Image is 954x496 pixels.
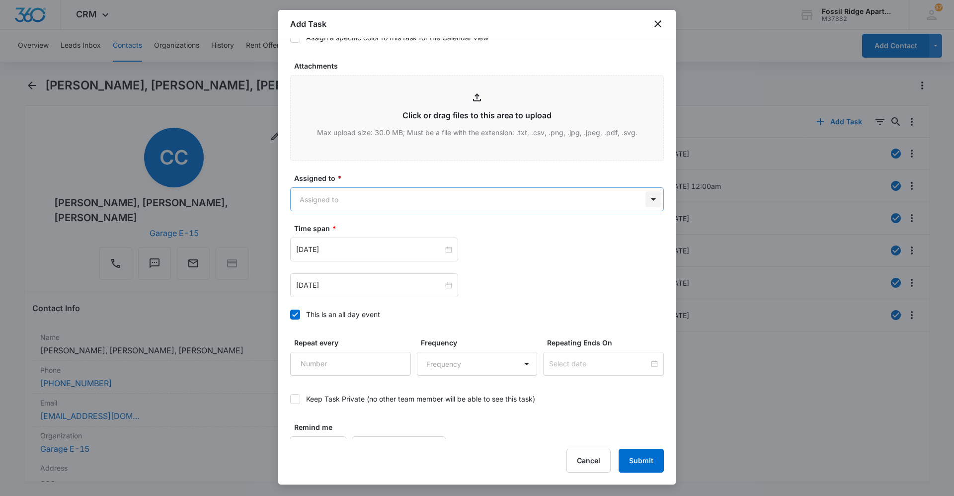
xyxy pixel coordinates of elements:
label: Frequency [421,337,542,348]
div: Keep Task Private (no other team member will be able to see this task) [306,394,535,404]
label: Remind me [294,422,350,432]
label: Attachments [294,61,668,71]
input: Number [290,352,411,376]
label: Time span [294,223,668,234]
button: Cancel [566,449,611,473]
input: Apr 2, 2024 [296,280,443,291]
input: Select date [549,358,649,369]
h1: Add Task [290,18,326,30]
div: This is an all day event [306,309,380,320]
label: Repeating Ends On [547,337,668,348]
button: close [652,18,664,30]
input: Apr 2, 2024 [296,244,443,255]
label: Repeat every [294,337,415,348]
input: Number [290,436,346,460]
label: Assigned to [294,173,668,183]
button: Submit [619,449,664,473]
